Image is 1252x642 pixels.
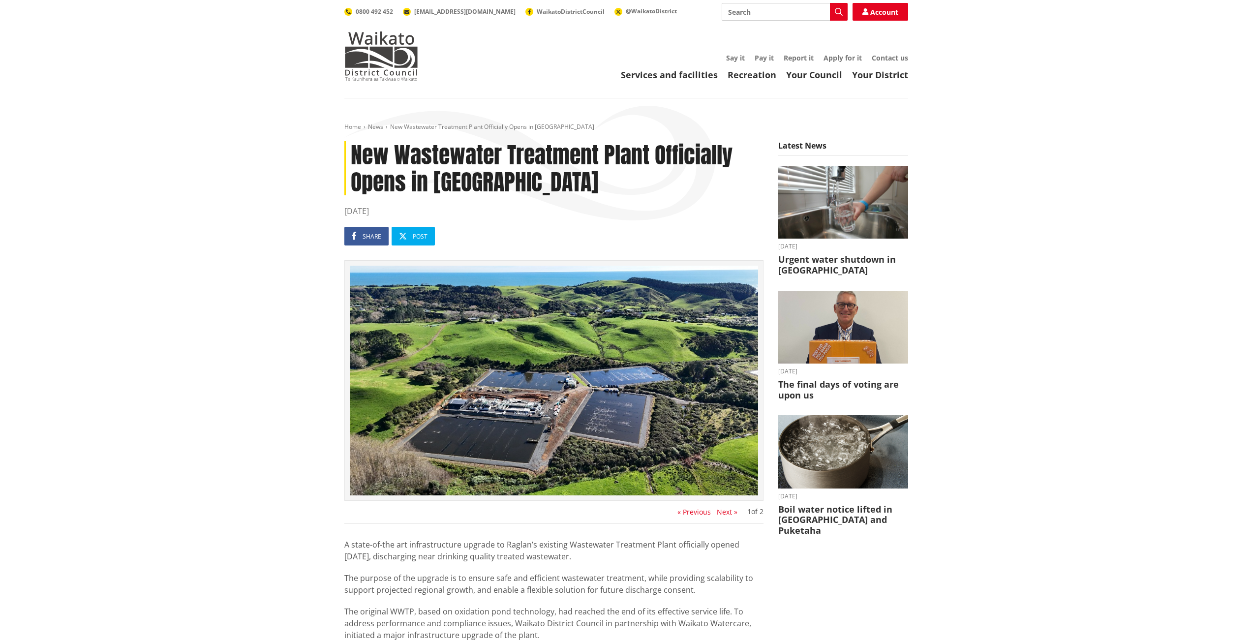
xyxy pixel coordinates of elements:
time: [DATE] [344,205,763,217]
span: Share [363,232,381,241]
a: Say it [726,53,745,62]
nav: breadcrumb [344,123,908,131]
a: News [368,122,383,131]
time: [DATE] [778,244,908,249]
h3: The final days of voting are upon us [778,379,908,400]
time: [DATE] [778,493,908,499]
span: 1 [747,507,751,516]
a: Post [392,227,435,245]
img: boil water notice [778,415,908,489]
span: 0800 492 452 [356,7,393,16]
a: [DATE] Urgent water shutdown in [GEOGRAPHIC_DATA] [778,166,908,276]
a: 0800 492 452 [344,7,393,16]
input: Search input [722,3,848,21]
button: Next » [717,508,737,516]
h1: New Wastewater Treatment Plant Officially Opens in [GEOGRAPHIC_DATA] [344,141,763,195]
a: Report it [784,53,814,62]
div: of 2 [747,508,763,515]
img: Raglan WWTP facility [350,266,758,495]
a: Recreation [728,69,776,81]
a: [DATE] The final days of voting are upon us [778,291,908,401]
p: The purpose of the upgrade is to ensure safe and efficient wastewater treatment, while providing ... [344,572,763,596]
button: « Previous [677,508,711,516]
a: @WaikatoDistrict [614,7,677,15]
span: Post [413,232,428,241]
a: [EMAIL_ADDRESS][DOMAIN_NAME] [403,7,516,16]
a: boil water notice gordonton puketaha [DATE] Boil water notice lifted in [GEOGRAPHIC_DATA] and Puk... [778,415,908,536]
a: WaikatoDistrictCouncil [525,7,605,16]
a: Your District [852,69,908,81]
a: Services and facilities [621,69,718,81]
span: New Wastewater Treatment Plant Officially Opens in [GEOGRAPHIC_DATA] [390,122,594,131]
img: Waikato District Council - Te Kaunihera aa Takiwaa o Waikato [344,31,418,81]
time: [DATE] [778,368,908,374]
p: The original WWTP, based on oxidation pond technology, had reached the end of its effective servi... [344,606,763,641]
a: Contact us [872,53,908,62]
a: Share [344,227,389,245]
span: WaikatoDistrictCouncil [537,7,605,16]
h3: Boil water notice lifted in [GEOGRAPHIC_DATA] and Puketaha [778,504,908,536]
a: Apply for it [824,53,862,62]
a: Account [853,3,908,21]
span: @WaikatoDistrict [626,7,677,15]
img: water image [778,166,908,239]
span: [EMAIL_ADDRESS][DOMAIN_NAME] [414,7,516,16]
img: Craig Hobbs editorial elections [778,291,908,364]
p: A state-of-the art infrastructure upgrade to Raglan’s existing Wastewater Treatment Plant officia... [344,539,763,562]
h5: Latest News [778,141,908,156]
a: Pay it [755,53,774,62]
a: Your Council [786,69,842,81]
a: Home [344,122,361,131]
h3: Urgent water shutdown in [GEOGRAPHIC_DATA] [778,254,908,275]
